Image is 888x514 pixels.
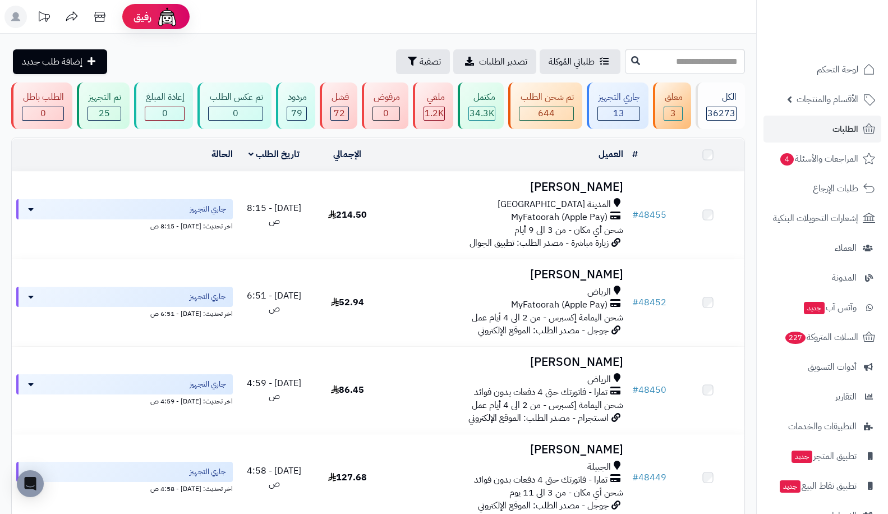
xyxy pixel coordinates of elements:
[763,145,881,172] a: المراجعات والأسئلة4
[145,91,185,104] div: إعادة المبلغ
[763,472,881,499] a: تطبيق نقاط البيعجديد
[478,499,609,512] span: جوجل - مصدر الطلب: الموقع الإلكتروني
[472,398,623,412] span: شحن اليمامة إكسبرس - من 2 الى 4 أيام عمل
[763,413,881,440] a: التطبيقات والخدمات
[411,82,455,129] a: ملغي 1.2K
[208,91,263,104] div: تم عكس الطلب
[763,354,881,380] a: أدوات التسويق
[632,296,666,309] a: #48452
[587,286,611,299] span: الرياض
[13,49,107,74] a: إضافة طلب جديد
[40,107,46,120] span: 0
[804,302,825,314] span: جديد
[632,148,638,161] a: #
[549,55,595,68] span: طلباتي المُوكلة
[763,294,881,321] a: وآتس آبجديد
[425,107,444,120] span: 1.2K
[479,55,527,68] span: تصدير الطلبات
[274,82,318,129] a: مردود 79
[291,107,302,120] span: 79
[498,198,611,211] span: المدينة [GEOGRAPHIC_DATA]
[651,82,693,129] a: معلق 3
[134,10,151,24] span: رفيق
[474,386,608,399] span: تمارا - فاتورتك حتى 4 دفعات بدون فوائد
[22,107,63,120] div: 0
[813,181,858,196] span: طلبات الإرجاع
[233,107,238,120] span: 0
[17,470,44,497] div: Open Intercom Messenger
[453,49,536,74] a: تصدير الطلبات
[632,296,638,309] span: #
[145,107,184,120] div: 0
[156,6,178,28] img: ai-face.png
[587,373,611,386] span: الرياض
[132,82,195,129] a: إعادة المبلغ 0
[389,181,624,194] h3: [PERSON_NAME]
[88,91,121,104] div: تم التجهيز
[330,91,349,104] div: فشل
[318,82,360,129] a: فشل 72
[784,329,858,345] span: السلات المتروكة
[763,235,881,261] a: العملاء
[632,383,666,397] a: #48450
[693,82,747,129] a: الكل36273
[247,289,301,315] span: [DATE] - 6:51 ص
[190,291,226,302] span: جاري التجهيز
[780,153,794,166] span: 4
[331,296,364,309] span: 52.94
[99,107,110,120] span: 25
[22,55,82,68] span: إضافة طلب جديد
[190,204,226,215] span: جاري التجهيز
[540,49,620,74] a: طلباتي المُوكلة
[664,107,682,120] div: 3
[812,30,877,54] img: logo-2.png
[331,383,364,397] span: 86.45
[469,107,495,120] div: 34277
[383,107,389,120] span: 0
[209,107,262,120] div: 0
[373,107,399,120] div: 0
[835,240,857,256] span: العملاء
[632,471,666,484] a: #48449
[333,148,361,161] a: الإجمالي
[247,201,301,228] span: [DATE] - 8:15 ص
[790,448,857,464] span: تطبيق المتجر
[763,175,881,202] a: طلبات الإرجاع
[22,91,64,104] div: الطلب باطل
[424,91,445,104] div: ملغي
[88,107,121,120] div: 25
[468,411,609,425] span: انستجرام - مصدر الطلب: الموقع الإلكتروني
[424,107,444,120] div: 1160
[162,107,168,120] span: 0
[360,82,411,129] a: مرفوض 0
[9,82,75,129] a: الطلب باطل 0
[763,443,881,470] a: تطبيق المتجرجديد
[389,356,624,369] h3: [PERSON_NAME]
[585,82,651,129] a: جاري التجهيز 13
[803,300,857,315] span: وآتس آب
[632,208,638,222] span: #
[707,107,735,120] span: 36273
[16,219,233,231] div: اخر تحديث: [DATE] - 8:15 ص
[511,211,608,224] span: MyFatoorah (Apple Pay)
[808,359,857,375] span: أدوات التسويق
[519,91,573,104] div: تم شحن الطلب
[389,443,624,456] h3: [PERSON_NAME]
[16,482,233,494] div: اخر تحديث: [DATE] - 4:58 ص
[832,270,857,286] span: المدونة
[797,91,858,107] span: الأقسام والمنتجات
[211,148,233,161] a: الحالة
[328,471,367,484] span: 127.68
[598,107,639,120] div: 13
[396,49,450,74] button: تصفية
[195,82,273,129] a: تم عكس الطلب 0
[773,210,858,226] span: إشعارات التحويلات البنكية
[331,107,348,120] div: 72
[519,107,573,120] div: 644
[511,299,608,311] span: MyFatoorah (Apple Pay)
[538,107,555,120] span: 644
[780,480,800,493] span: جديد
[30,6,58,31] a: تحديثات المنصة
[455,82,506,129] a: مكتمل 34.3K
[763,116,881,143] a: الطلبات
